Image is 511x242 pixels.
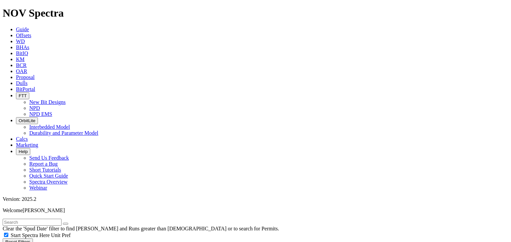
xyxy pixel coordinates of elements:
a: Send Us Feedback [29,155,69,161]
a: OAR [16,68,27,74]
a: BitPortal [16,86,35,92]
a: Short Tutorials [29,167,61,173]
span: Unit Pref [51,232,71,238]
button: Help [16,148,30,155]
p: Welcome [3,207,508,213]
span: [PERSON_NAME] [23,207,65,213]
button: FTT [16,92,29,99]
span: OrbitLite [19,118,35,123]
a: Offsets [16,33,31,38]
span: Clear the 'Spud Date' filter to find [PERSON_NAME] and Runs greater than [DEMOGRAPHIC_DATA] or to... [3,226,279,231]
a: Proposal [16,74,35,80]
a: NPD [29,105,40,111]
a: Durability and Parameter Model [29,130,98,136]
a: Webinar [29,185,47,191]
a: New Bit Designs [29,99,66,105]
a: Spectra Overview [29,179,68,185]
span: Help [19,149,28,154]
a: KM [16,56,25,62]
a: Interbedded Model [29,124,70,130]
a: Quick Start Guide [29,173,68,179]
a: WD [16,39,25,44]
a: Calcs [16,136,28,142]
input: Start Spectra Here [4,233,8,237]
a: BCR [16,62,27,68]
input: Search [3,219,62,226]
h1: NOV Spectra [3,7,508,19]
span: Start Spectra Here [11,232,50,238]
div: Version: 2025.2 [3,196,508,202]
a: Guide [16,27,29,32]
a: Report a Bug [29,161,58,167]
button: OrbitLite [16,117,38,124]
a: BitIQ [16,50,28,56]
a: BHAs [16,44,29,50]
a: Marketing [16,142,38,148]
span: FTT [19,93,27,98]
a: NPD EMS [29,111,52,117]
a: Dulls [16,80,28,86]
